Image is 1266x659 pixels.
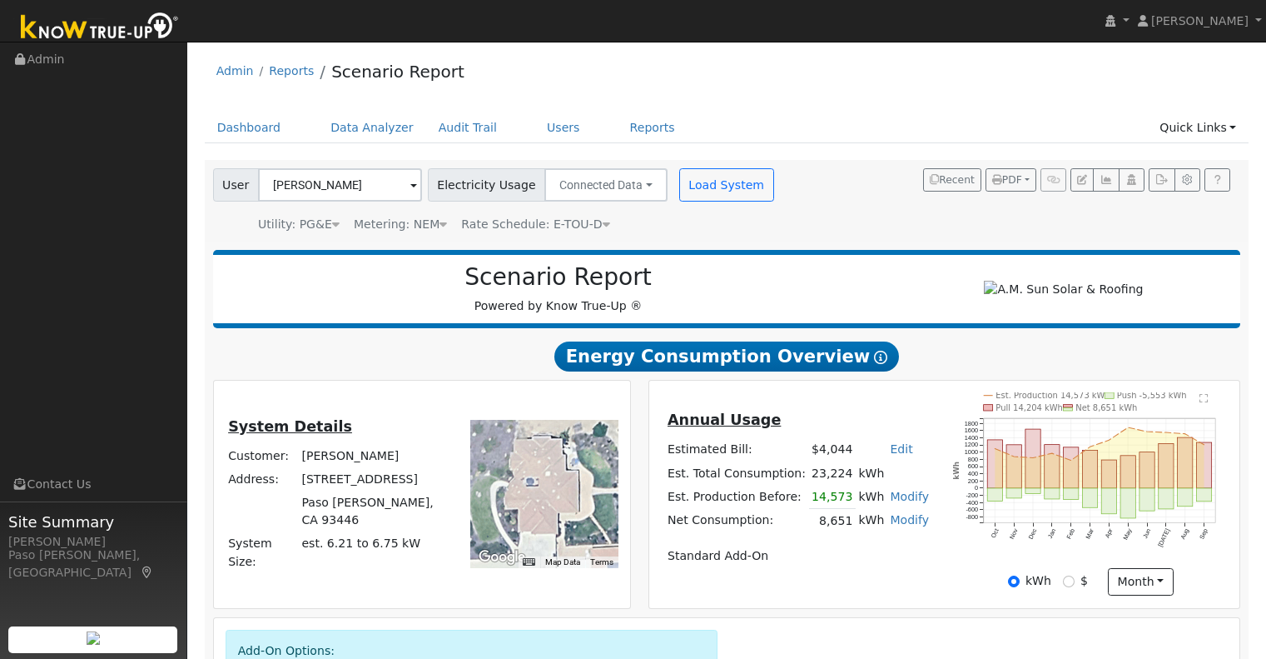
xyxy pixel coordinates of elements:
a: Terms (opens in new tab) [590,557,613,567]
div: Metering: NEM [354,216,447,233]
text: 600 [968,462,978,470]
text: 0 [975,484,978,492]
rect: onclick="" [1064,488,1079,500]
td: Customer: [226,444,299,467]
img: Google [474,547,529,568]
rect: onclick="" [1006,488,1021,498]
text: May [1122,527,1134,542]
rect: onclick="" [1197,442,1212,488]
text: Dec [1027,527,1039,541]
input: kWh [1008,576,1020,587]
rect: onclick="" [1102,460,1117,488]
rect: onclick="" [1139,452,1154,488]
rect: onclick="" [1159,443,1174,488]
button: Edit User [1070,168,1094,192]
span: [PERSON_NAME] [1151,14,1249,27]
div: Utility: PG&E [258,216,340,233]
circle: onclick="" [1127,427,1129,429]
circle: onclick="" [1013,456,1015,458]
img: A.M. Sun Solar & Roofing [984,281,1143,298]
circle: onclick="" [1203,443,1205,446]
td: 23,224 [809,462,856,485]
rect: onclick="" [1045,445,1060,488]
circle: onclick="" [1165,432,1168,434]
button: Keyboard shortcuts [523,557,534,568]
text: Mar [1085,527,1096,541]
text: [DATE] [1157,527,1172,548]
td: $4,044 [809,438,856,462]
td: kWh [856,462,932,485]
a: Edit [890,442,912,456]
a: Open this area in Google Maps (opens a new window) [474,547,529,568]
text: -400 [966,499,979,507]
a: Users [534,112,593,143]
rect: onclick="" [987,440,1002,488]
circle: onclick="" [1051,452,1054,455]
a: Dashboard [205,112,294,143]
div: Paso [PERSON_NAME], [GEOGRAPHIC_DATA] [8,547,178,582]
text:  [1199,393,1209,403]
text: -800 [966,513,979,521]
text: 200 [968,477,978,485]
text: Nov [1008,527,1020,541]
rect: onclick="" [1178,488,1193,507]
a: Help Link [1204,168,1230,192]
span: PDF [992,174,1022,186]
a: Quick Links [1147,112,1249,143]
a: Modify [890,490,929,503]
td: kWh [856,509,887,533]
u: System Details [228,418,352,435]
label: $ [1080,572,1088,590]
img: retrieve [87,632,100,645]
text: Jan [1046,527,1057,540]
rect: onclick="" [1159,488,1174,509]
button: Map Data [545,557,580,568]
rect: onclick="" [1025,429,1040,488]
text: Jun [1142,527,1153,540]
a: Data Analyzer [318,112,426,143]
td: Net Consumption: [664,509,808,533]
circle: onclick="" [1089,446,1091,448]
circle: onclick="" [994,447,996,450]
button: Connected Data [544,168,668,202]
rect: onclick="" [1006,445,1021,488]
u: Annual Usage [668,412,781,428]
text: -600 [966,506,979,513]
text: Apr [1104,527,1115,540]
text: Push -5,553 kWh [1117,391,1187,400]
text: -200 [966,492,979,499]
button: Login As [1119,168,1144,192]
input: $ [1063,576,1075,587]
button: Recent [923,168,981,192]
rect: onclick="" [1178,437,1193,488]
text: 1000 [965,448,978,456]
td: 14,573 [809,485,856,509]
td: System Size: [226,532,299,573]
span: User [213,168,259,202]
text: Feb [1065,527,1076,540]
a: Admin [216,64,254,77]
text: Oct [990,527,1000,539]
rect: onclick="" [987,488,1002,501]
rect: onclick="" [1120,488,1135,518]
text: 1800 [965,420,978,427]
rect: onclick="" [1025,488,1040,493]
text: Aug [1179,527,1191,541]
span: Energy Consumption Overview [554,342,899,372]
td: kWh [856,485,887,509]
text: Sep [1199,527,1210,541]
td: [STREET_ADDRESS] [299,468,447,492]
td: Estimated Bill: [664,438,808,462]
text: 400 [968,470,978,477]
a: Audit Trail [426,112,509,143]
circle: onclick="" [1070,459,1073,462]
a: Map [140,566,155,579]
circle: onclick="" [1184,432,1187,435]
text: 800 [968,456,978,463]
span: Site Summary [8,511,178,533]
circle: onclick="" [1032,457,1035,459]
i: Show Help [874,351,887,364]
text: Pull 14,204 kWh [996,403,1064,412]
button: Settings [1174,168,1200,192]
a: Reports [269,64,314,77]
